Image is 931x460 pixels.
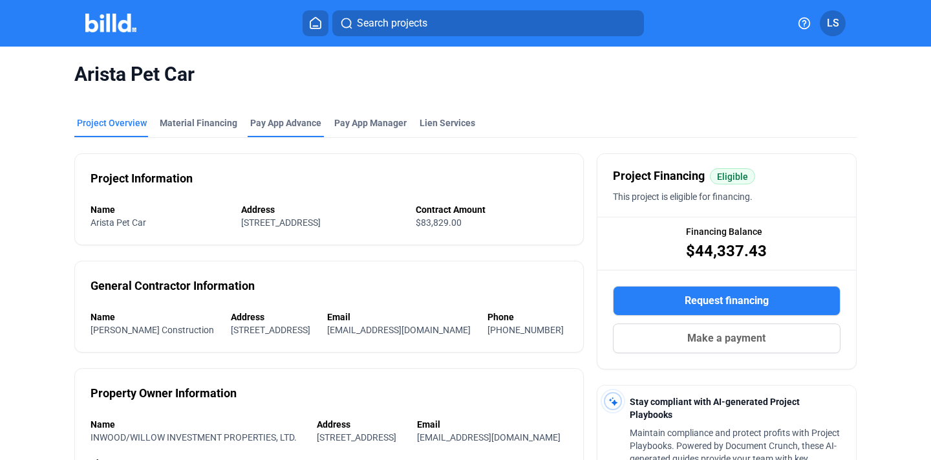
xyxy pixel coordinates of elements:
span: Arista Pet Car [74,62,857,87]
span: Search projects [357,16,427,31]
div: Email [327,311,475,323]
button: Request financing [613,286,840,316]
span: Arista Pet Car [91,217,146,228]
button: LS [820,10,846,36]
div: Material Financing [160,116,237,129]
span: [EMAIL_ADDRESS][DOMAIN_NAME] [327,325,471,335]
div: Name [91,203,228,216]
span: Project Financing [613,167,705,185]
div: Project Information [91,170,193,188]
mat-chip: Eligible [710,168,755,184]
span: This project is eligible for financing. [613,192,753,202]
span: INWOOD/WILLOW INVESTMENT PROPERTIES, LTD. [91,432,297,443]
div: Address [317,418,403,431]
div: Lien Services [420,116,475,129]
button: Search projects [332,10,644,36]
div: Address [241,203,403,216]
div: Contract Amount [416,203,568,216]
div: Email [417,418,568,431]
span: [PERSON_NAME] Construction [91,325,214,335]
span: $83,829.00 [416,217,462,228]
span: [PHONE_NUMBER] [487,325,564,335]
div: Name [91,311,218,323]
span: [STREET_ADDRESS] [231,325,310,335]
span: [STREET_ADDRESS] [317,432,396,443]
span: Make a payment [687,331,765,346]
div: Name [91,418,304,431]
div: Project Overview [77,116,147,129]
span: LS [827,16,839,31]
div: Address [231,311,314,323]
span: [EMAIL_ADDRESS][DOMAIN_NAME] [417,432,561,443]
span: [STREET_ADDRESS] [241,217,321,228]
div: General Contractor Information [91,277,255,295]
button: Make a payment [613,323,840,353]
span: Stay compliant with AI-generated Project Playbooks [630,397,800,420]
div: Phone [487,311,568,323]
span: Financing Balance [686,225,762,238]
span: Request financing [685,293,769,309]
div: Pay App Advance [250,116,321,129]
span: $44,337.43 [686,241,767,261]
div: Property Owner Information [91,384,237,402]
img: Billd Company Logo [85,14,136,32]
span: Pay App Manager [334,116,407,129]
